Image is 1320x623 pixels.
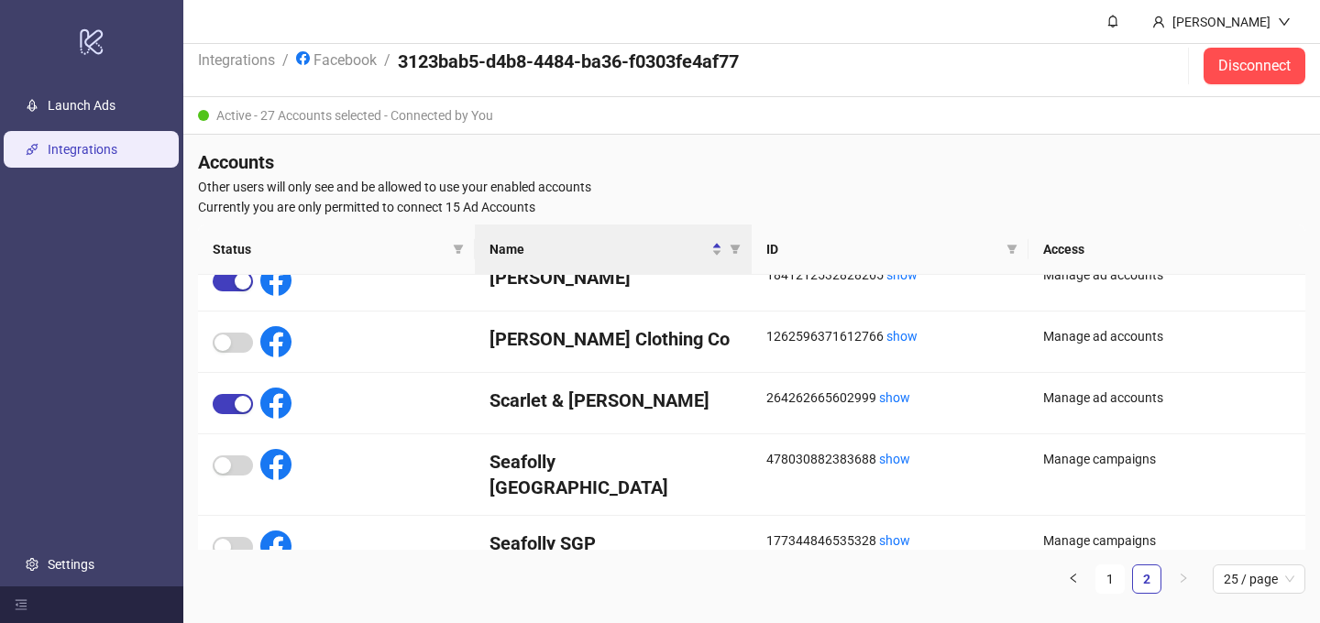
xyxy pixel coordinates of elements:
[213,239,445,259] span: Status
[1132,564,1161,594] li: 2
[1165,12,1278,32] div: [PERSON_NAME]
[292,49,380,69] a: Facebook
[1043,449,1291,469] div: Manage campaigns
[1006,244,1017,255] span: filter
[1043,265,1291,285] div: Manage ad accounts
[726,235,744,263] span: filter
[1059,564,1088,594] li: Previous Page
[1213,564,1305,594] div: Page Size
[489,449,737,500] h4: Seafolly [GEOGRAPHIC_DATA]
[1043,326,1291,346] div: Manage ad accounts
[1133,565,1160,593] a: 2
[489,239,708,259] span: Name
[489,388,737,413] h4: Scarlet & [PERSON_NAME]
[1278,16,1291,28] span: down
[1068,573,1079,584] span: left
[198,197,1305,217] span: Currently you are only permitted to connect 15 Ad Accounts
[48,142,117,157] a: Integrations
[1106,15,1119,27] span: bell
[766,449,1014,469] div: 478030882383688
[1059,564,1088,594] button: left
[1095,564,1125,594] li: 1
[766,388,1014,408] div: 264262665602999
[1224,565,1294,593] span: 25 / page
[1043,388,1291,408] div: Manage ad accounts
[489,326,737,352] h4: [PERSON_NAME] Clothing Co
[398,49,739,74] h4: 3123bab5-d4b8-4484-ba36-f0303fe4af77
[1218,58,1291,74] span: Disconnect
[766,239,999,259] span: ID
[1204,48,1305,84] button: Disconnect
[194,49,279,69] a: Integrations
[1178,573,1189,584] span: right
[489,265,737,290] h4: [PERSON_NAME]
[282,49,289,83] li: /
[198,177,1305,197] span: Other users will only see and be allowed to use your enabled accounts
[766,530,1014,551] div: 177344846535328
[730,244,741,255] span: filter
[886,268,918,282] a: show
[15,598,27,611] span: menu-fold
[1096,565,1124,593] a: 1
[1169,564,1198,594] button: right
[766,326,1014,346] div: 1262596371612766
[48,557,94,572] a: Settings
[766,265,1014,285] div: 1841212532828265
[1043,530,1291,551] div: Manage campaigns
[183,97,1320,135] div: Active - 27 Accounts selected - Connected by You
[886,329,918,344] a: show
[879,533,910,548] a: show
[879,390,910,405] a: show
[475,224,752,275] th: Name
[1028,224,1305,275] th: Access
[879,452,910,466] a: show
[489,530,737,556] h4: Seafolly SGP
[1152,16,1165,28] span: user
[384,49,390,83] li: /
[449,235,467,263] span: filter
[453,244,464,255] span: filter
[1169,564,1198,594] li: Next Page
[1003,235,1021,263] span: filter
[198,149,1305,175] h4: Accounts
[48,98,115,113] a: Launch Ads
